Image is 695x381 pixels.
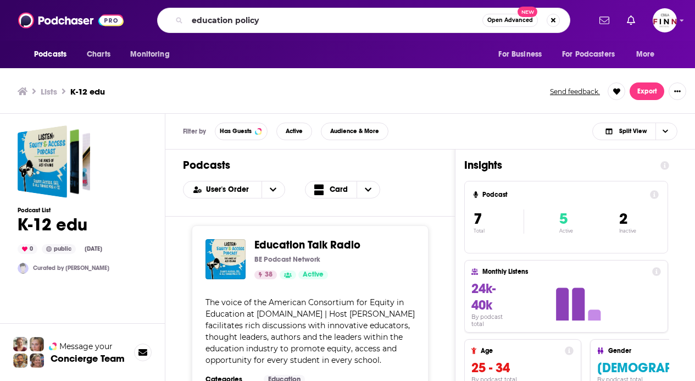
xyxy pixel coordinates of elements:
h3: K-12 edu [70,86,105,97]
span: Message your [59,341,113,352]
div: public [42,244,76,254]
button: open menu [555,44,631,65]
h3: 25 - 34 [471,360,574,376]
span: Active [286,128,303,134]
a: 38 [254,270,277,279]
h4: Podcast [482,191,646,198]
button: Export [630,82,664,100]
img: Jules Profile [30,337,44,351]
a: Show notifications dropdown [622,11,640,30]
span: Card [330,186,348,194]
img: User Profile [653,8,677,32]
button: Show profile menu [653,8,677,32]
a: Show notifications dropdown [595,11,614,30]
span: New [518,7,537,17]
p: Total [474,228,524,234]
a: Active [298,270,328,279]
span: 5 [559,209,568,228]
button: open menu [123,44,184,65]
span: User's Order [206,186,253,194]
button: open menu [629,44,669,65]
div: [DATE] [80,245,107,253]
button: open menu [491,44,555,65]
button: Open AdvancedNew [482,14,538,27]
a: Lists [41,86,57,97]
h4: Age [481,347,560,355]
span: Open Advanced [487,18,533,23]
span: More [636,47,655,62]
p: BE Podcast Network [254,255,320,264]
span: Split View [619,128,647,134]
a: K-12 edu [18,125,90,198]
button: Choose View [592,123,677,140]
h2: Choose View [305,181,405,198]
h3: Filter by [183,128,206,135]
div: Search podcasts, credits, & more... [157,8,570,33]
a: Charts [80,44,117,65]
span: 24k-40k [471,280,496,313]
img: Sydney Profile [13,337,27,351]
button: Show More Button [669,82,686,100]
h3: Podcast List [18,207,109,214]
h4: Monthly Listens [482,268,647,275]
a: Curated by [PERSON_NAME] [33,264,109,272]
span: 2 [619,209,627,228]
img: Podchaser - Follow, Share and Rate Podcasts [18,10,124,31]
p: Active [559,228,573,234]
span: Charts [87,47,110,62]
span: Education Talk Radio [254,238,360,252]
button: open menu [262,181,285,198]
div: 0 [18,244,37,254]
input: Search podcasts, credits, & more... [187,12,482,29]
h1: K-12 edu [18,214,109,235]
p: Inactive [619,228,636,234]
span: 38 [265,269,273,280]
span: For Business [498,47,542,62]
h1: Insights [464,158,652,172]
span: Has Guests [220,128,252,134]
img: Barbara Profile [30,354,44,368]
span: Podcasts [34,47,66,62]
span: The voice of the American Consortium for Equity in Education at [DOMAIN_NAME] | Host [PERSON_NAME... [205,297,415,365]
img: Education Talk Radio [205,239,246,279]
a: Education Talk Radio [254,239,360,251]
button: Audience & More [321,123,388,140]
img: Gbush1 [18,263,29,274]
img: Jon Profile [13,354,27,368]
span: Audience & More [330,128,379,134]
button: Active [276,123,312,140]
button: Choose View [305,181,381,198]
h3: Concierge Team [51,353,125,364]
h4: By podcast total [471,313,516,328]
span: Monitoring [130,47,169,62]
span: For Podcasters [562,47,615,62]
button: Has Guests [215,123,268,140]
span: Logged in as FINNMadison [653,8,677,32]
button: Send feedback. [547,87,603,96]
span: Active [303,269,324,280]
h2: Choose List sort [183,181,285,198]
button: open menu [184,186,262,194]
button: open menu [26,44,81,65]
span: 7 [474,209,482,228]
h1: Podcasts [183,158,437,172]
